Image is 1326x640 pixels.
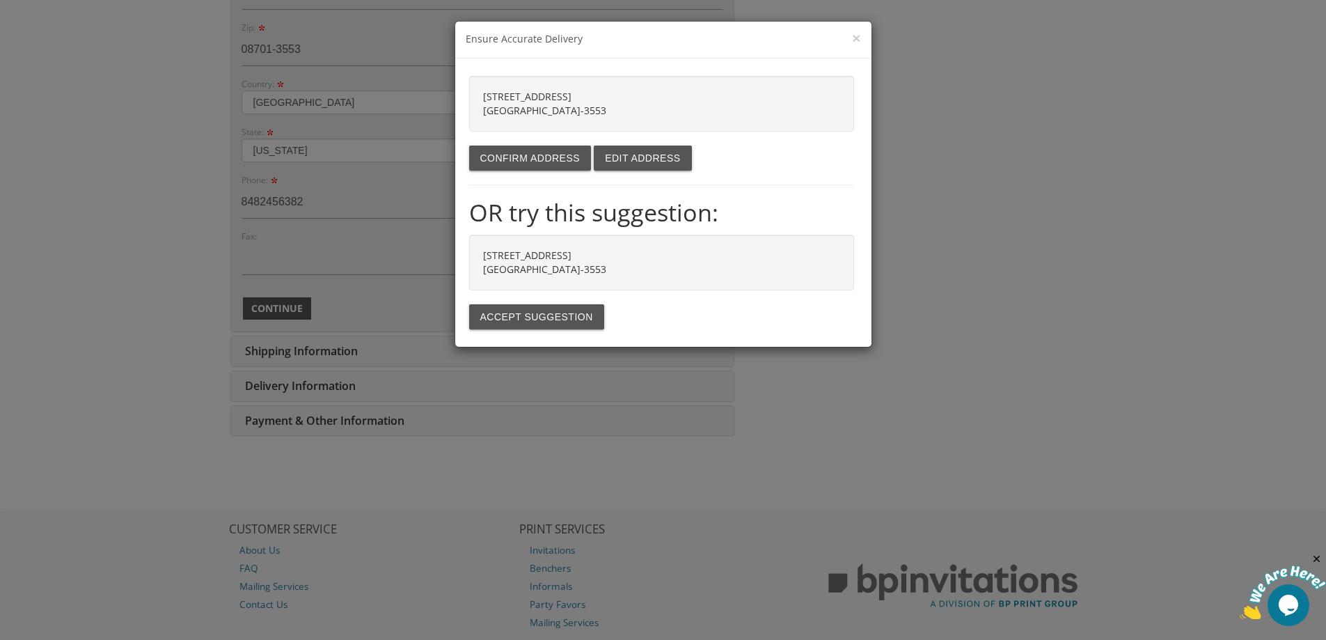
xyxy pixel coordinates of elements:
button: Accept suggestion [469,304,604,329]
strong: [STREET_ADDRESS] [GEOGRAPHIC_DATA]-3553 [483,249,606,276]
button: Confirm address [469,146,592,171]
strong: OR try this suggestion: [469,196,718,228]
div: [STREET_ADDRESS] [GEOGRAPHIC_DATA]-3553 [469,76,854,132]
iframe: chat widget [1240,553,1326,619]
button: Edit address [594,146,691,171]
button: × [852,31,860,45]
h3: Ensure Accurate Delivery [466,32,861,47]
